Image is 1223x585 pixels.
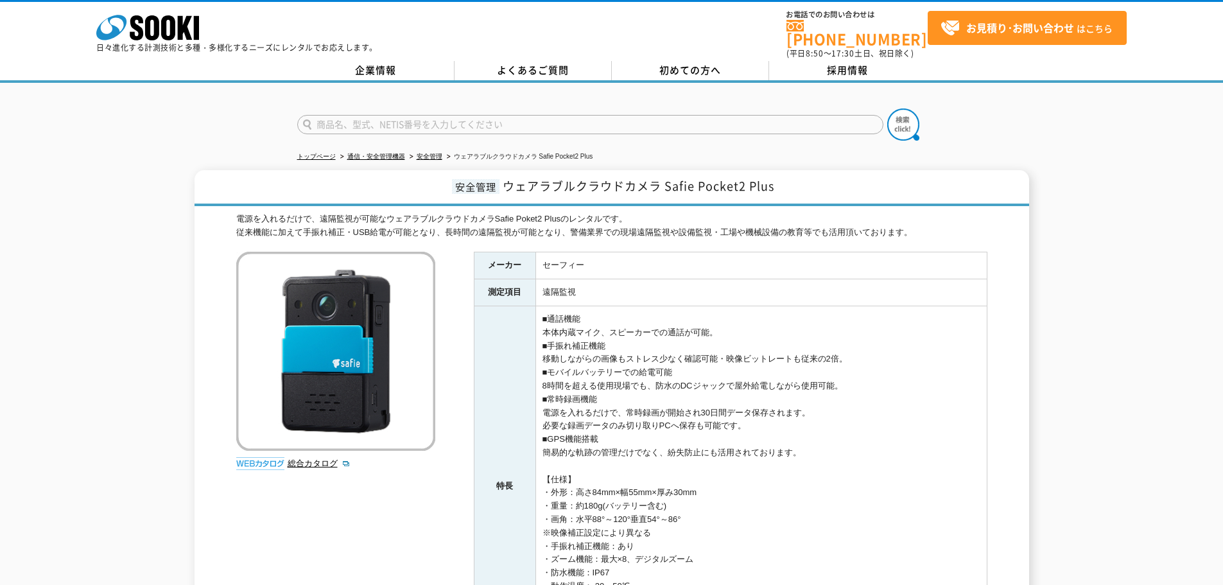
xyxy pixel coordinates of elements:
span: お電話でのお問い合わせは [786,11,928,19]
th: メーカー [474,252,535,279]
td: 遠隔監視 [535,279,987,306]
a: 初めての方へ [612,61,769,80]
a: 採用情報 [769,61,926,80]
td: セーフィー [535,252,987,279]
a: [PHONE_NUMBER] [786,20,928,46]
span: 安全管理 [452,179,499,194]
li: ウェアラブルクラウドカメラ Safie Pocket2 Plus [444,150,593,164]
img: btn_search.png [887,109,919,141]
span: 8:50 [806,48,824,59]
a: よくあるご質問 [455,61,612,80]
p: 日々進化する計測技術と多種・多様化するニーズにレンタルでお応えします。 [96,44,377,51]
div: 電源を入れるだけで、遠隔監視が可能なウェアラブルクラウドカメラSafie Poket2 Plusのレンタルです。 従来機能に加えて手振れ補正・USB給電が可能となり、長時間の遠隔監視が可能となり... [236,213,987,240]
a: 企業情報 [297,61,455,80]
a: 通信・安全管理機器 [347,153,405,160]
a: 総合カタログ [288,458,351,468]
th: 測定項目 [474,279,535,306]
a: 安全管理 [417,153,442,160]
span: ウェアラブルクラウドカメラ Safie Pocket2 Plus [503,177,774,195]
span: 17:30 [831,48,854,59]
span: はこちら [941,19,1113,38]
img: ウェアラブルクラウドカメラ Safie Pocket2 Plus [236,252,435,451]
strong: お見積り･お問い合わせ [966,20,1074,35]
span: (平日 ～ 土日、祝日除く) [786,48,914,59]
a: お見積り･お問い合わせはこちら [928,11,1127,45]
img: webカタログ [236,457,284,470]
input: 商品名、型式、NETIS番号を入力してください [297,115,883,134]
a: トップページ [297,153,336,160]
span: 初めての方へ [659,63,721,77]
